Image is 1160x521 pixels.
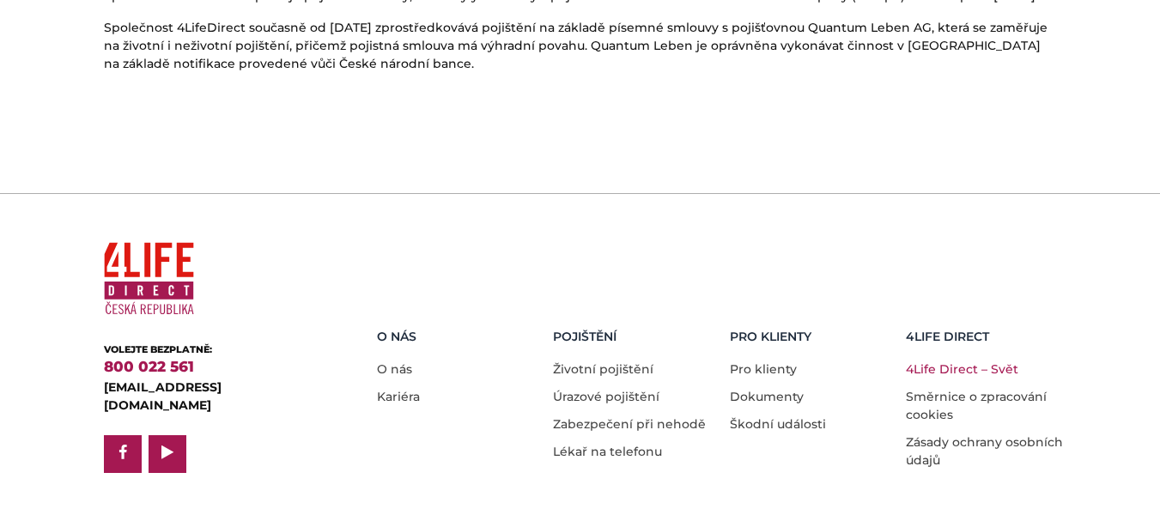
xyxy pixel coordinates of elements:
[730,361,797,377] a: Pro klienty
[104,342,323,357] div: VOLEJTE BEZPLATNĚ:
[104,235,194,322] img: 4Life Direct Česká republika logo
[377,330,541,344] h5: O nás
[730,389,804,404] a: Dokumenty
[104,379,222,413] a: [EMAIL_ADDRESS][DOMAIN_NAME]
[104,19,1057,73] p: Společnost 4LifeDirect současně od [DATE] zprostředkovává pojištění na základě písemné smlouvy s ...
[377,389,420,404] a: Kariéra
[730,330,894,344] h5: Pro Klienty
[906,361,1018,377] a: 4Life Direct – Svět
[906,434,1063,468] a: Zásady ochrany osobních údajů
[906,330,1070,344] h5: 4LIFE DIRECT
[553,444,662,459] a: Lékař na telefonu
[553,416,706,432] a: Zabezpečení při nehodě
[553,361,653,377] a: Životní pojištění
[730,416,826,432] a: Škodní události
[906,389,1047,422] a: Směrnice o zpracování cookies
[553,389,659,404] a: Úrazové pojištění
[104,358,194,375] a: 800 022 561
[377,361,412,377] a: O nás
[553,330,717,344] h5: Pojištění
